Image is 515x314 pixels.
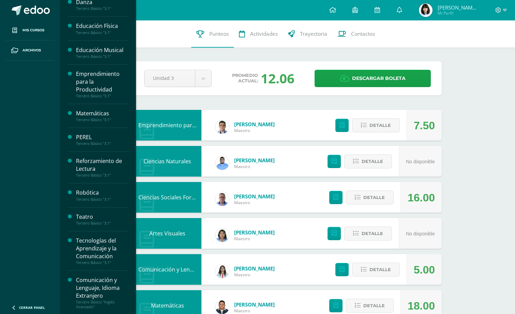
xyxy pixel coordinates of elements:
span: Punteos [209,30,229,37]
div: Emprendimiento para la Productividad [76,70,128,94]
div: Tercero Básico "Inglés Avanzado" [76,300,128,309]
a: Emprendimiento para la ProductividadTercero Básico "3.1" [76,70,128,98]
a: [PERSON_NAME] [234,121,275,128]
span: Maestro [234,200,275,205]
div: 12.06 [261,69,294,87]
a: Educación FísicaTercero Básico "3.1" [76,22,128,35]
a: Mis cursos [5,20,55,40]
div: Reforzamiento de Lectura [76,157,128,173]
a: Reforzamiento de LecturaTercero Básico "3.1" [76,157,128,178]
div: Tecnologías del Aprendizaje y la Comunicación [76,237,128,260]
span: No disponible [406,159,435,164]
a: [PERSON_NAME] [234,157,275,164]
a: [PERSON_NAME] [234,301,275,308]
a: RobóticaTercero Básico "3.1" [76,189,128,201]
div: Emprendimiento para la Productividad [133,110,201,141]
span: Descargar boleta [352,70,406,87]
div: Tercero Básico "3.1" [76,94,128,98]
span: Maestro [234,236,275,242]
div: Ciencias Sociales Formación Ciudadana e Interculturalidad [133,182,201,213]
span: Detalle [369,263,391,276]
span: Mis cursos [22,28,44,33]
img: d947e860bee2cfd18864362c840b1d10.png [215,300,229,314]
div: Tercero Básico "3.1" [76,221,128,226]
div: Robótica [76,189,128,197]
span: Detalle [362,227,383,240]
button: Detalle [346,299,394,313]
a: [PERSON_NAME] [234,193,275,200]
div: Comunicación y Lenguaje, Idioma Extranjero [76,276,128,300]
button: Detalle [352,118,400,132]
span: Trayectoria [300,30,327,37]
img: 85f2319daaae6e90c527d05773d1248b.png [419,3,433,17]
div: Tercero Básico "3.1" [76,260,128,265]
div: Tercero Básico "3.1" [76,141,128,146]
a: PERELTercero Básico "3.1" [76,133,128,146]
a: MatemáticasTercero Básico "3.1" [76,110,128,122]
div: Tercero Básico "3.1" [76,54,128,59]
div: 5.00 [414,254,435,285]
div: Educación Musical [76,46,128,54]
div: Educación Física [76,22,128,30]
a: TeatroTercero Básico "3.1" [76,213,128,226]
a: Descargar boleta [315,70,431,87]
div: Tercero Básico "3.1" [76,30,128,35]
a: Archivos [5,40,55,61]
img: 828dc3da83d952870f0c8eb2a42c8d14.png [215,120,229,134]
button: Detalle [344,227,392,241]
span: Contactos [351,30,375,37]
a: Trayectoria [283,20,332,48]
span: Maestro [234,128,275,133]
a: [PERSON_NAME] [234,229,275,236]
span: Maestro [234,308,275,314]
button: Detalle [346,191,394,204]
div: Teatro [76,213,128,221]
span: [PERSON_NAME] [PERSON_NAME] [438,4,479,11]
span: Maestro [234,164,275,169]
img: 13b0349025a0e0de4e66ee4ed905f431.png [215,192,229,206]
a: Comunicación y Lenguaje, Idioma ExtranjeroTercero Básico "Inglés Avanzado" [76,276,128,309]
img: 55024ff72ee8ba09548f59c7b94bba71.png [215,264,229,278]
div: Matemáticas [76,110,128,117]
span: Detalle [363,299,385,312]
button: Detalle [344,154,392,168]
span: Unidad 3 [153,70,186,86]
button: Detalle [352,263,400,277]
div: Tercero Básico "3.1" [76,173,128,178]
span: Cerrar panel [19,305,45,310]
span: Actividades [250,30,278,37]
img: f902e38f6c2034015b0cb4cda7b0c891.png [215,228,229,242]
div: Ciencias Naturales [133,146,201,177]
a: Punteos [191,20,234,48]
a: Educación MusicalTercero Básico "3.1" [76,46,128,59]
a: Tecnologías del Aprendizaje y la ComunicaciónTercero Básico "3.1" [76,237,128,265]
div: Comunicación y Lenguaje, Idioma Extranjero [133,254,201,285]
span: Detalle [369,119,391,132]
div: PEREL [76,133,128,141]
span: Archivos [22,48,41,53]
a: Actividades [234,20,283,48]
span: Maestro [234,272,275,278]
span: Mi Perfil [438,10,479,16]
div: Tercero Básico "3.1" [76,6,128,11]
span: Detalle [363,191,385,204]
div: 16.00 [408,182,435,213]
span: Promedio actual: [232,73,258,84]
div: 7.50 [414,110,435,141]
img: 54ea75c2c4af8710d6093b43030d56ea.png [215,156,229,170]
a: Unidad 3 [145,70,211,87]
a: Contactos [332,20,380,48]
span: Detalle [362,155,383,168]
div: Tercero Básico "3.1" [76,197,128,202]
span: No disponible [406,231,435,236]
a: [PERSON_NAME] [234,265,275,272]
div: Artes Visuales [133,218,201,249]
div: Tercero Básico "3.1" [76,117,128,122]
